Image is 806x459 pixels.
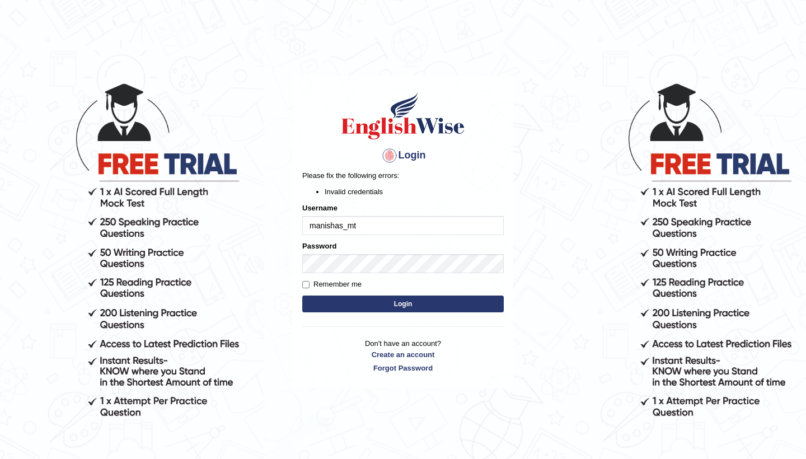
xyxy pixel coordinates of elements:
p: Please fix the following errors: [302,170,504,181]
input: Remember me [302,281,310,288]
h4: Login [302,147,504,165]
a: Create an account [302,349,504,360]
img: Logo of English Wise sign in for intelligent practice with AI [339,91,467,141]
p: Don't have an account? [302,338,504,373]
li: Invalid credentials [325,186,504,197]
a: Forgot Password [302,363,504,373]
button: Login [302,296,504,312]
label: Username [302,203,338,213]
label: Password [302,241,336,251]
label: Remember me [302,279,362,290]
